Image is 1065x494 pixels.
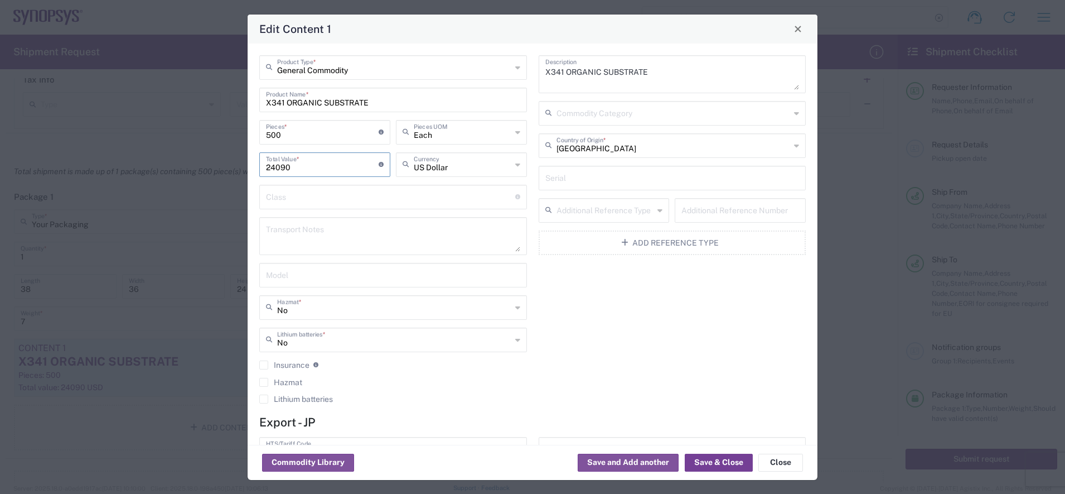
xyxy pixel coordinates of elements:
[259,21,331,37] h4: Edit Content 1
[259,395,333,404] label: Lithium batteries
[262,454,354,472] button: Commodity Library
[685,454,753,472] button: Save & Close
[578,454,679,472] button: Save and Add another
[259,378,302,387] label: Hazmat
[259,415,806,429] h4: Export - JP
[790,21,806,37] button: Close
[758,454,803,472] button: Close
[259,361,309,370] label: Insurance
[539,231,806,255] button: Add Reference Type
